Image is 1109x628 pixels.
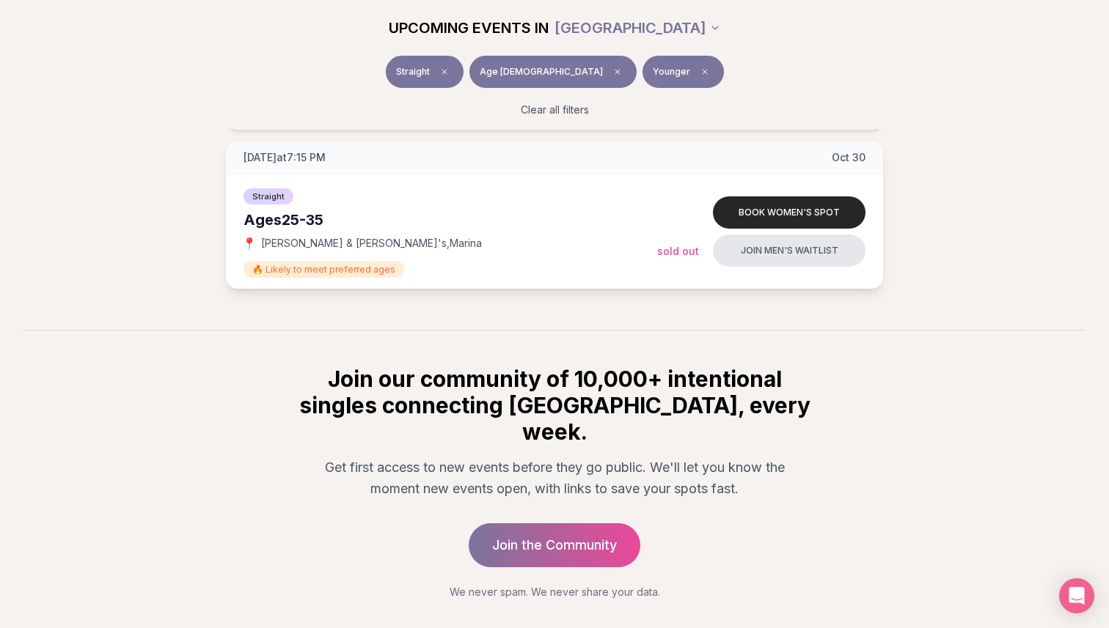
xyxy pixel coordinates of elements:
h2: Join our community of 10,000+ intentional singles connecting [GEOGRAPHIC_DATA], every week. [296,366,813,445]
button: Join men's waitlist [713,234,865,267]
span: Younger [653,66,690,78]
span: Age [DEMOGRAPHIC_DATA] [480,66,603,78]
span: Sold Out [657,245,699,257]
button: StraightClear event type filter [386,56,464,88]
span: Clear preference [696,63,714,81]
span: 🔥 Likely to meet preferred ages [244,261,404,278]
p: Get first access to new events before they go public. We'll let you know the moment new events op... [308,457,801,500]
span: Straight [396,66,430,78]
div: Open Intercom Messenger [1059,578,1094,613]
span: 📍 [244,237,255,249]
span: [PERSON_NAME] & [PERSON_NAME]'s , Marina [261,236,482,251]
span: Straight [244,188,293,204]
a: Join the Community [469,523,640,567]
button: YoungerClear preference [643,56,724,88]
span: UPCOMING EVENTS IN [389,18,549,38]
span: Clear event type filter [436,63,453,81]
div: Ages 25-35 [244,210,657,230]
button: Age [DEMOGRAPHIC_DATA]Clear age [469,56,637,88]
button: [GEOGRAPHIC_DATA] [554,12,721,44]
span: Oct 30 [832,150,865,165]
button: Clear all filters [512,94,598,126]
button: Book women's spot [713,196,865,229]
p: We never spam. We never share your data. [296,585,813,599]
span: [DATE] at 7:15 PM [244,150,326,165]
span: Clear age [609,63,626,81]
